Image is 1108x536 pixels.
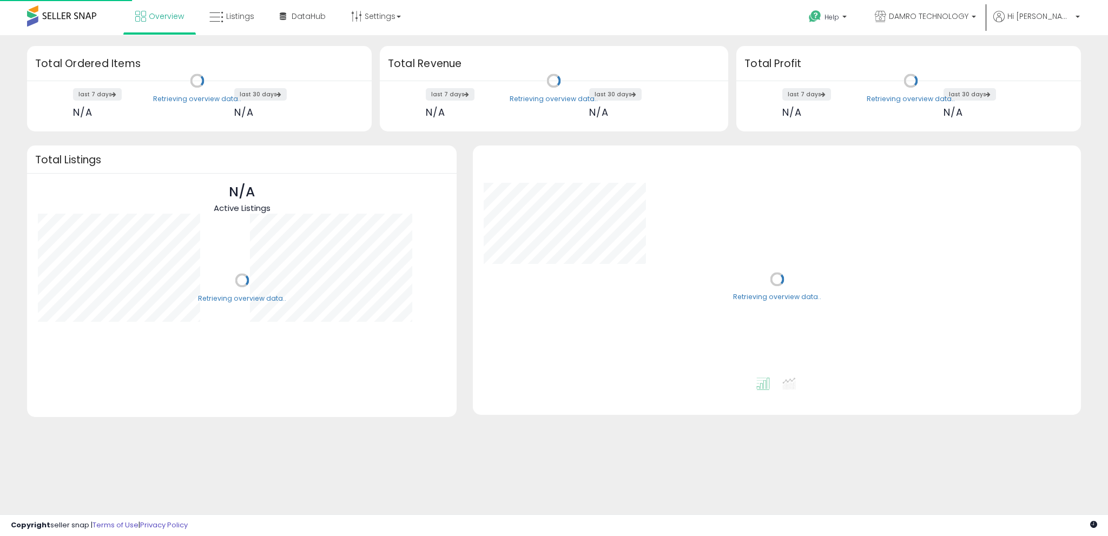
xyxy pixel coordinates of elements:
[510,94,598,104] div: Retrieving overview data..
[198,294,286,303] div: Retrieving overview data..
[1007,11,1072,22] span: Hi [PERSON_NAME]
[867,94,955,104] div: Retrieving overview data..
[800,2,858,35] a: Help
[825,12,839,22] span: Help
[993,11,1080,35] a: Hi [PERSON_NAME]
[808,10,822,23] i: Get Help
[733,293,821,302] div: Retrieving overview data..
[149,11,184,22] span: Overview
[226,11,254,22] span: Listings
[889,11,968,22] span: DAMRO TECHNOLOGY
[292,11,326,22] span: DataHub
[153,94,241,104] div: Retrieving overview data..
